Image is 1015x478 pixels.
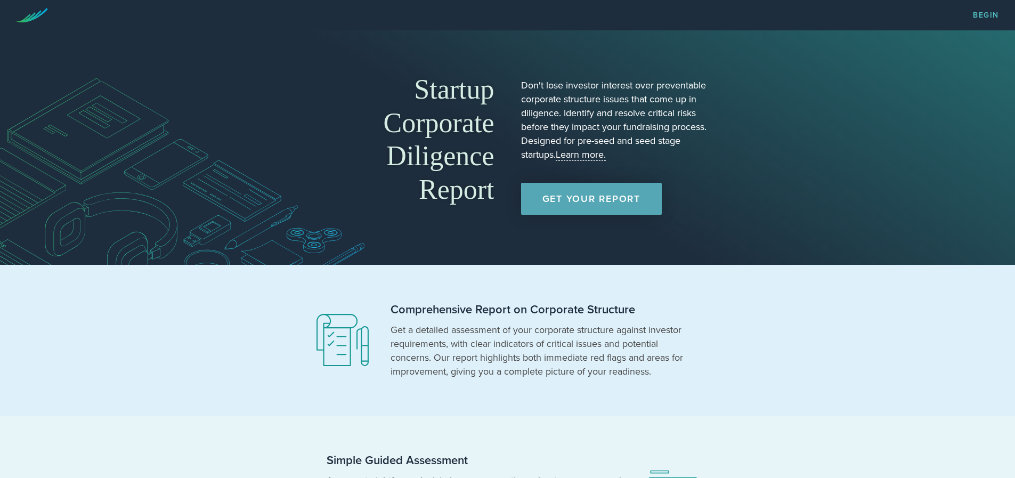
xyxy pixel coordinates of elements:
p: Don't lose investor interest over preventable corporate structure issues that come up in diligenc... [521,78,710,161]
a: Begin [973,12,999,19]
h1: Startup Corporate Diligence Report [305,73,494,206]
h2: Comprehensive Report on Corporate Structure [391,302,689,318]
p: Get a detailed assessment of your corporate structure against investor requirements, with clear i... [391,323,689,378]
a: Learn more. [556,149,606,161]
h2: Simple Guided Assessment [327,453,625,468]
a: Get Your Report [521,183,662,215]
